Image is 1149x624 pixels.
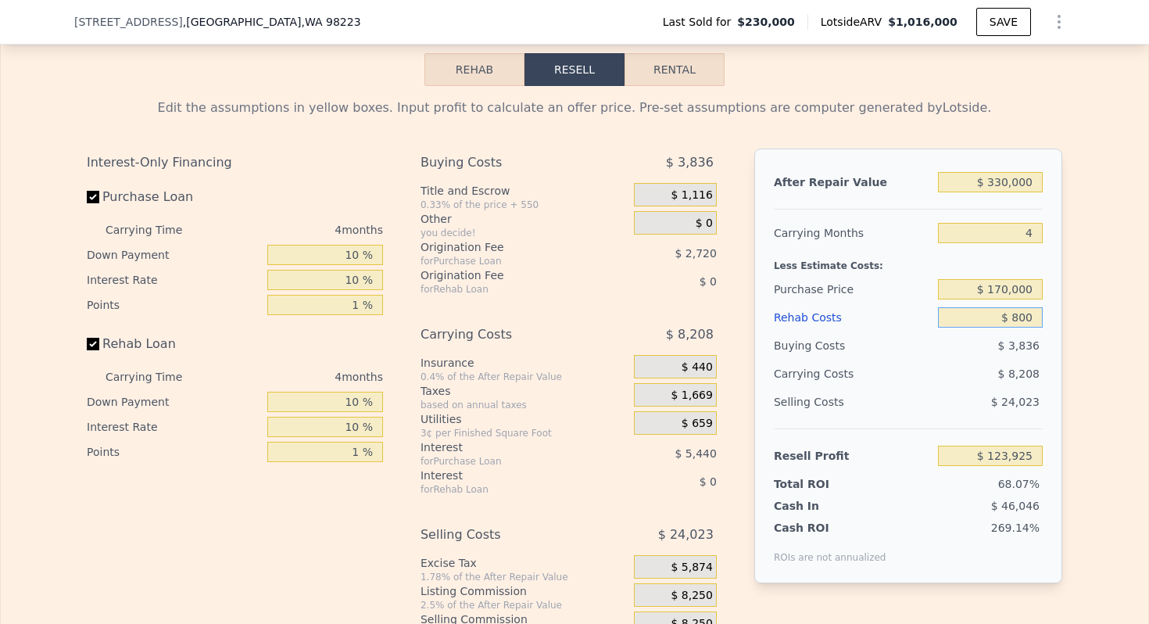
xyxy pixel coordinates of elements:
[1043,6,1075,38] button: Show Options
[658,521,714,549] span: $ 24,023
[774,219,932,247] div: Carrying Months
[421,455,595,468] div: for Purchase Loan
[675,247,716,260] span: $ 2,720
[421,468,595,483] div: Interest
[671,389,712,403] span: $ 1,669
[87,389,261,414] div: Down Payment
[421,571,628,583] div: 1.78% of the After Repair Value
[421,439,595,455] div: Interest
[991,396,1040,408] span: $ 24,023
[74,14,183,30] span: [STREET_ADDRESS]
[106,217,207,242] div: Carrying Time
[87,338,99,350] input: Rehab Loan
[774,275,932,303] div: Purchase Price
[421,255,595,267] div: for Purchase Loan
[87,414,261,439] div: Interest Rate
[213,364,383,389] div: 4 months
[421,283,595,296] div: for Rehab Loan
[421,483,595,496] div: for Rehab Loan
[87,330,261,358] label: Rehab Loan
[421,199,628,211] div: 0.33% of the price + 550
[991,522,1040,534] span: 269.14%
[700,475,717,488] span: $ 0
[421,183,628,199] div: Title and Escrow
[87,191,99,203] input: Purchase Loan
[421,383,628,399] div: Taxes
[87,242,261,267] div: Down Payment
[87,99,1062,117] div: Edit the assumptions in yellow boxes. Input profit to calculate an offer price. Pre-set assumptio...
[991,500,1040,512] span: $ 46,046
[87,267,261,292] div: Interest Rate
[774,536,886,564] div: ROIs are not annualized
[421,267,595,283] div: Origination Fee
[774,360,872,388] div: Carrying Costs
[87,292,261,317] div: Points
[666,321,714,349] span: $ 8,208
[666,149,714,177] span: $ 3,836
[671,188,712,203] span: $ 1,116
[774,442,932,470] div: Resell Profit
[183,14,361,30] span: , [GEOGRAPHIC_DATA]
[421,599,628,611] div: 2.5% of the After Repair Value
[421,371,628,383] div: 0.4% of the After Repair Value
[301,16,360,28] span: , WA 98223
[421,211,628,227] div: Other
[421,521,595,549] div: Selling Costs
[682,360,713,375] span: $ 440
[421,583,628,599] div: Listing Commission
[998,368,1040,380] span: $ 8,208
[87,439,261,464] div: Points
[106,364,207,389] div: Carrying Time
[774,247,1043,275] div: Less Estimate Costs:
[976,8,1031,36] button: SAVE
[524,53,625,86] button: Resell
[421,149,595,177] div: Buying Costs
[774,332,932,360] div: Buying Costs
[213,217,383,242] div: 4 months
[675,447,716,460] span: $ 5,440
[421,239,595,255] div: Origination Fee
[737,14,795,30] span: $230,000
[774,520,886,536] div: Cash ROI
[87,149,383,177] div: Interest-Only Financing
[774,498,872,514] div: Cash In
[774,168,932,196] div: After Repair Value
[671,589,712,603] span: $ 8,250
[774,476,872,492] div: Total ROI
[421,411,628,427] div: Utilities
[682,417,713,431] span: $ 659
[696,217,713,231] span: $ 0
[998,478,1040,490] span: 68.07%
[998,339,1040,352] span: $ 3,836
[421,355,628,371] div: Insurance
[888,16,957,28] span: $1,016,000
[87,183,261,211] label: Purchase Loan
[421,427,628,439] div: 3¢ per Finished Square Foot
[421,555,628,571] div: Excise Tax
[671,561,712,575] span: $ 5,874
[424,53,524,86] button: Rehab
[821,14,888,30] span: Lotside ARV
[700,275,717,288] span: $ 0
[421,227,628,239] div: you decide!
[663,14,738,30] span: Last Sold for
[421,321,595,349] div: Carrying Costs
[774,388,932,416] div: Selling Costs
[774,303,932,332] div: Rehab Costs
[421,399,628,411] div: based on annual taxes
[625,53,725,86] button: Rental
